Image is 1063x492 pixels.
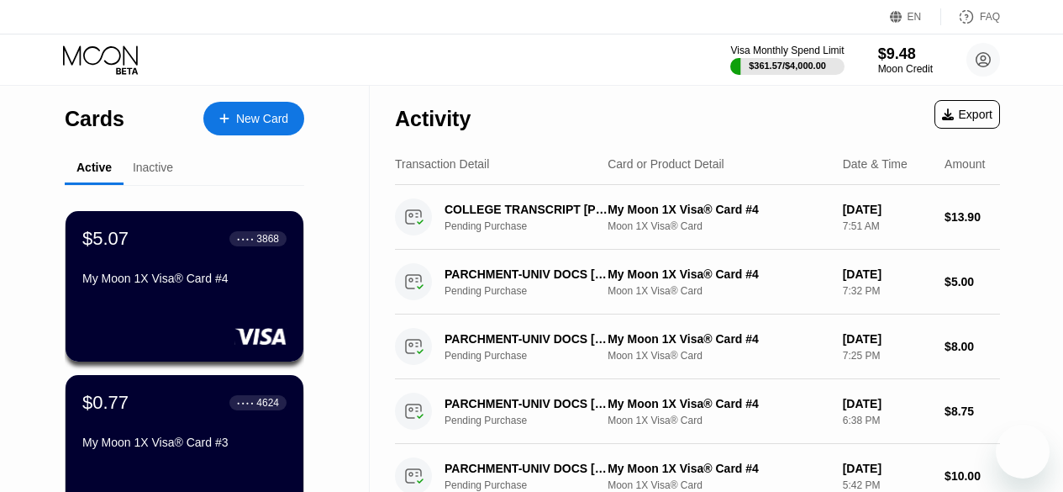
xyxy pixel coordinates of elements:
[395,379,1000,444] div: PARCHMENT-UNIV DOCS [PHONE_NUMBER] USPending PurchaseMy Moon 1X Visa® Card #4Moon 1X Visa® Card[D...
[76,161,112,174] div: Active
[890,8,941,25] div: EN
[608,479,829,491] div: Moon 1X Visa® Card
[945,405,1000,418] div: $8.75
[82,228,129,250] div: $5.07
[445,267,612,281] div: PARCHMENT-UNIV DOCS [PHONE_NUMBER] US
[934,100,1000,129] div: Export
[945,275,1000,288] div: $5.00
[878,45,933,75] div: $9.48Moon Credit
[730,45,844,56] div: Visa Monthly Spend Limit
[843,157,908,171] div: Date & Time
[843,462,931,475] div: [DATE]
[445,285,624,297] div: Pending Purchase
[65,107,124,131] div: Cards
[256,233,279,245] div: 3868
[980,11,1000,23] div: FAQ
[445,397,612,410] div: PARCHMENT-UNIV DOCS [PHONE_NUMBER] US
[945,340,1000,353] div: $8.00
[730,45,844,75] div: Visa Monthly Spend Limit$361.57/$4,000.00
[133,161,173,174] div: Inactive
[237,236,254,241] div: ● ● ● ●
[843,203,931,216] div: [DATE]
[878,63,933,75] div: Moon Credit
[608,285,829,297] div: Moon 1X Visa® Card
[608,397,829,410] div: My Moon 1X Visa® Card #4
[608,332,829,346] div: My Moon 1X Visa® Card #4
[843,415,931,426] div: 6:38 PM
[941,8,1000,25] div: FAQ
[445,203,612,216] div: COLLEGE TRANSCRIPT [PHONE_NUMBER] US
[908,11,922,23] div: EN
[256,397,279,409] div: 4624
[445,220,624,232] div: Pending Purchase
[843,397,931,410] div: [DATE]
[843,350,931,362] div: 7:25 PM
[945,469,1000,483] div: $10.00
[843,267,931,281] div: [DATE]
[395,315,1000,379] div: PARCHMENT-UNIV DOCS [PHONE_NUMBER] USPending PurchaseMy Moon 1X Visa® Card #4Moon 1X Visa® Card[D...
[843,479,931,491] div: 5:42 PM
[878,45,933,63] div: $9.48
[608,267,829,281] div: My Moon 1X Visa® Card #4
[445,415,624,426] div: Pending Purchase
[996,425,1050,479] iframe: Button to launch messaging window
[82,272,287,285] div: My Moon 1X Visa® Card #4
[749,61,826,71] div: $361.57 / $4,000.00
[82,392,129,414] div: $0.77
[843,332,931,346] div: [DATE]
[445,462,612,475] div: PARCHMENT-UNIV DOCS [PHONE_NUMBER] US
[843,285,931,297] div: 7:32 PM
[395,250,1000,315] div: PARCHMENT-UNIV DOCS [PHONE_NUMBER] USPending PurchaseMy Moon 1X Visa® Card #4Moon 1X Visa® Card[D...
[237,400,254,405] div: ● ● ● ●
[236,112,288,126] div: New Card
[395,107,471,131] div: Activity
[608,220,829,232] div: Moon 1X Visa® Card
[608,203,829,216] div: My Moon 1X Visa® Card #4
[608,415,829,426] div: Moon 1X Visa® Card
[608,157,724,171] div: Card or Product Detail
[82,436,287,449] div: My Moon 1X Visa® Card #3
[445,332,612,346] div: PARCHMENT-UNIV DOCS [PHONE_NUMBER] US
[843,220,931,232] div: 7:51 AM
[395,185,1000,250] div: COLLEGE TRANSCRIPT [PHONE_NUMBER] USPending PurchaseMy Moon 1X Visa® Card #4Moon 1X Visa® Card[DA...
[203,102,304,135] div: New Card
[945,157,985,171] div: Amount
[395,157,489,171] div: Transaction Detail
[66,211,303,362] div: $5.07● ● ● ●3868My Moon 1X Visa® Card #4
[445,479,624,491] div: Pending Purchase
[945,210,1000,224] div: $13.90
[445,350,624,362] div: Pending Purchase
[608,462,829,475] div: My Moon 1X Visa® Card #4
[608,350,829,362] div: Moon 1X Visa® Card
[942,108,992,121] div: Export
